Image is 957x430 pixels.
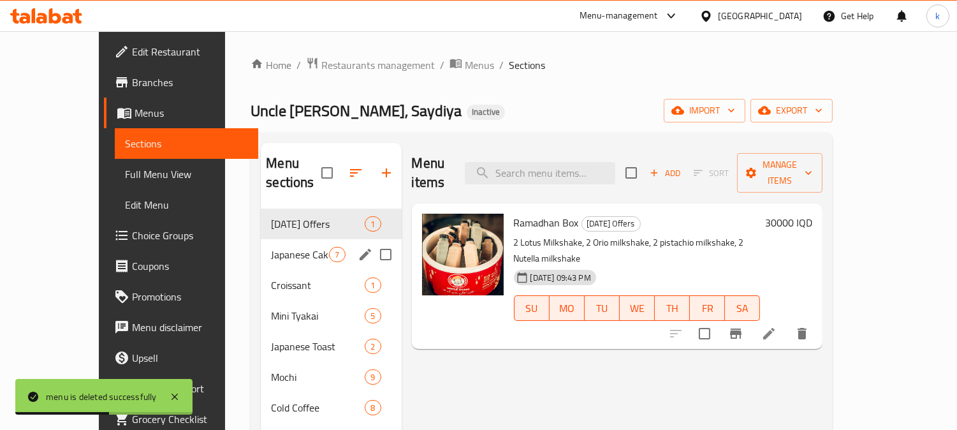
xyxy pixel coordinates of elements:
span: TU [590,299,615,318]
a: Upsell [104,343,259,373]
button: export [750,99,833,122]
span: SU [520,299,544,318]
span: Grocery Checklist [132,411,249,427]
span: Select section first [685,163,737,183]
div: Mini Tyakai5 [261,300,401,331]
span: 1 [365,279,380,292]
li: / [499,57,504,73]
button: TU [585,295,620,321]
a: Branches [104,67,259,98]
div: Ramadan Offers [581,216,641,232]
span: Coupons [132,258,249,274]
span: Japanese Cake [271,247,329,262]
span: Sections [125,136,249,151]
button: Add section [371,158,402,188]
a: Coupons [104,251,259,281]
span: Mochi [271,369,365,385]
a: Choice Groups [104,220,259,251]
span: WE [625,299,650,318]
button: Add [645,163,685,183]
div: Cold Coffee8 [261,392,401,423]
span: Branches [132,75,249,90]
a: Menus [449,57,494,73]
span: Japanese Toast [271,339,365,354]
span: Upsell [132,350,249,366]
h6: 30000 IQD [765,214,812,232]
span: Ramadhan Box [514,213,579,232]
h2: Menu sections [266,154,321,192]
h2: Menu items [412,154,450,192]
span: Inactive [467,107,505,117]
span: FR [695,299,720,318]
span: 5 [365,310,380,322]
span: MO [555,299,580,318]
img: Ramadhan Box [422,214,504,295]
div: Menu-management [580,8,658,24]
div: items [365,216,381,232]
button: FR [690,295,725,321]
a: Coverage Report [104,373,259,404]
span: Select all sections [314,159,340,186]
div: items [365,400,381,415]
div: items [365,339,381,354]
div: Inactive [467,105,505,120]
span: k [935,9,940,23]
button: MO [550,295,585,321]
span: Cold Coffee [271,400,365,415]
span: import [674,103,735,119]
button: Branch-specific-item [720,318,751,349]
span: [DATE] Offers [271,216,365,232]
a: Sections [115,128,259,159]
span: Menu disclaimer [132,320,249,335]
span: TH [660,299,685,318]
span: Promotions [132,289,249,304]
span: Croissant [271,278,365,293]
button: delete [787,318,817,349]
a: Menu disclaimer [104,312,259,343]
a: Full Menu View [115,159,259,189]
span: Full Menu View [125,167,249,182]
button: SU [514,295,550,321]
p: 2 Lotus Milkshake, 2 Orio milkshake, 2 pistachio milkshake, 2 Nutella milkshake [514,235,761,267]
div: Japanese Toast2 [261,331,401,362]
button: TH [655,295,690,321]
span: 8 [365,402,380,414]
span: Sort sections [340,158,371,188]
span: Choice Groups [132,228,249,243]
span: Menus [465,57,494,73]
span: Manage items [747,157,812,189]
span: Restaurants management [321,57,435,73]
button: import [664,99,745,122]
span: Menus [135,105,249,121]
div: [DATE] Offers1 [261,209,401,239]
a: Menus [104,98,259,128]
span: [DATE] Offers [582,216,640,231]
span: Select to update [691,320,718,347]
a: Home [251,57,291,73]
a: Edit Restaurant [104,36,259,67]
div: items [365,278,381,293]
div: menu is deleted successfully [46,390,157,404]
span: 7 [330,249,344,261]
span: 1 [365,218,380,230]
li: / [296,57,301,73]
div: items [329,247,345,262]
div: items [365,308,381,323]
li: / [440,57,444,73]
span: Add item [645,163,685,183]
button: edit [356,245,375,264]
span: export [761,103,822,119]
div: Croissant1 [261,270,401,300]
div: Mini Tyakai [271,308,365,323]
span: Select section [618,159,645,186]
button: WE [620,295,655,321]
span: Edit Restaurant [132,44,249,59]
button: SA [725,295,760,321]
button: Manage items [737,153,822,193]
a: Restaurants management [306,57,435,73]
span: [DATE] 09:43 PM [525,272,596,284]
